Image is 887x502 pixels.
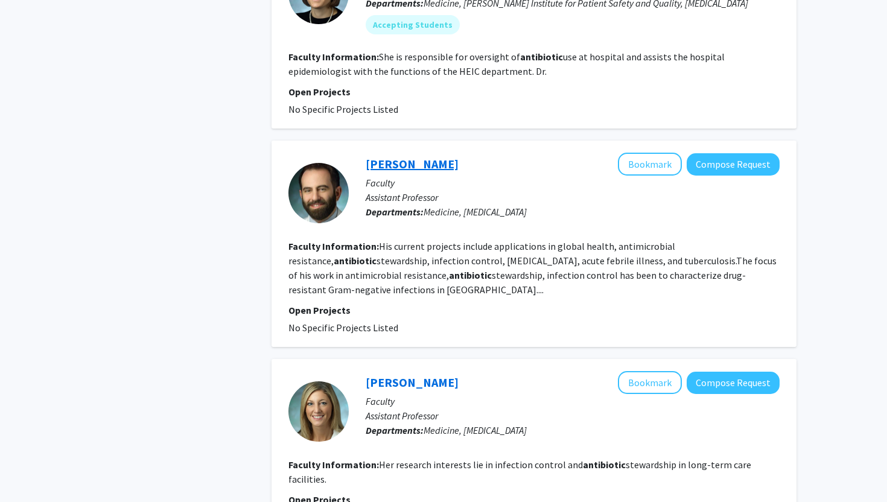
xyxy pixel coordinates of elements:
[366,408,780,423] p: Assistant Professor
[366,206,424,218] b: Departments:
[288,303,780,317] p: Open Projects
[288,240,379,252] b: Faculty Information:
[618,153,682,176] button: Add Matthew Robinson to Bookmarks
[366,176,780,190] p: Faculty
[583,459,626,471] b: antibiotic
[9,448,51,493] iframe: Chat
[288,459,751,485] fg-read-more: Her research interests lie in infection control and stewardship in long-term care facilities.
[288,103,398,115] span: No Specific Projects Listed
[288,459,379,471] b: Faculty Information:
[687,372,780,394] button: Compose Request to Morgan Katz
[424,424,527,436] span: Medicine, [MEDICAL_DATA]
[366,375,459,390] a: [PERSON_NAME]
[618,371,682,394] button: Add Morgan Katz to Bookmarks
[520,51,563,63] b: antibiotic
[424,206,527,218] span: Medicine, [MEDICAL_DATA]
[366,190,780,205] p: Assistant Professor
[449,269,492,281] b: antibiotic
[366,424,424,436] b: Departments:
[288,84,780,99] p: Open Projects
[288,51,725,77] fg-read-more: She is responsible for oversight of use at hospital and assists the hospital epidemiologist with ...
[366,15,460,34] mat-chip: Accepting Students
[366,394,780,408] p: Faculty
[288,322,398,334] span: No Specific Projects Listed
[334,255,377,267] b: antibiotic
[366,156,459,171] a: [PERSON_NAME]
[288,51,379,63] b: Faculty Information:
[288,240,777,296] fg-read-more: His current projects include applications in global health, antimicrobial resistance, stewardship...
[687,153,780,176] button: Compose Request to Matthew Robinson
